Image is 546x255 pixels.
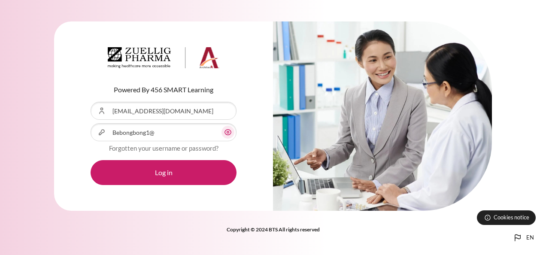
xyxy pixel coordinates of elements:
img: Architeck [108,47,219,69]
button: Log in [91,160,237,185]
button: Cookies notice [477,210,536,225]
a: Forgotten your username or password? [109,144,218,152]
p: Powered By 456 SMART Learning [91,85,237,95]
input: Username or Email Address [91,102,237,120]
input: Password [91,123,237,141]
strong: Copyright © 2024 BTS All rights reserved [227,226,320,233]
span: Cookies notice [494,213,529,222]
button: Languages [509,229,537,246]
a: Architeck [108,47,219,72]
span: en [526,234,534,242]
